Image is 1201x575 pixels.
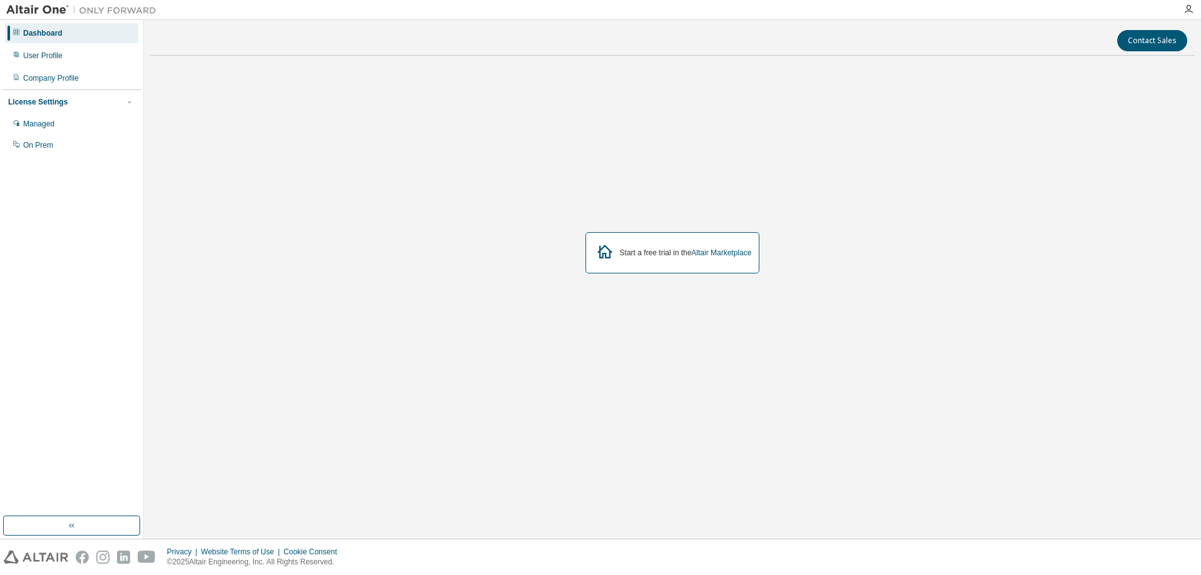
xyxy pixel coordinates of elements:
button: Contact Sales [1117,30,1187,51]
div: Company Profile [23,73,79,83]
img: youtube.svg [138,551,156,564]
div: Cookie Consent [283,547,344,557]
div: User Profile [23,51,63,61]
img: facebook.svg [76,551,89,564]
div: Website Terms of Use [201,547,283,557]
img: linkedin.svg [117,551,130,564]
img: instagram.svg [96,551,109,564]
div: Start a free trial in the [620,248,752,258]
div: License Settings [8,97,68,107]
a: Altair Marketplace [691,248,751,257]
p: © 2025 Altair Engineering, Inc. All Rights Reserved. [167,557,345,567]
div: Managed [23,119,54,129]
img: Altair One [6,4,163,16]
div: Dashboard [23,28,63,38]
div: On Prem [23,140,53,150]
div: Privacy [167,547,201,557]
img: altair_logo.svg [4,551,68,564]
